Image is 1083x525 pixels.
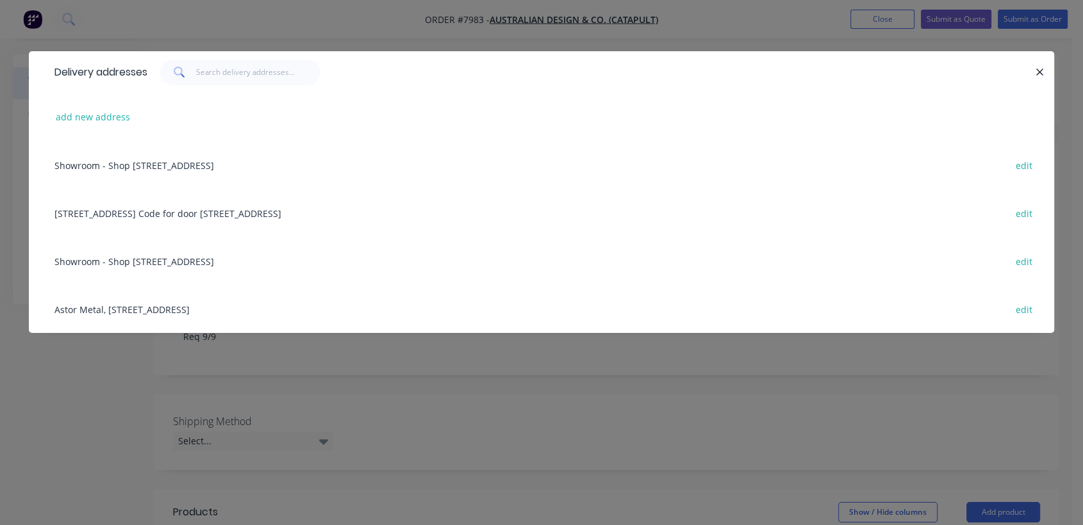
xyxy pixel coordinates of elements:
[1009,300,1039,318] button: edit
[48,237,1035,285] div: Showroom - Shop [STREET_ADDRESS]
[196,60,321,85] input: Search delivery addresses...
[48,285,1035,333] div: Astor Metal, [STREET_ADDRESS]
[48,189,1035,237] div: [STREET_ADDRESS] Code for door [STREET_ADDRESS]
[48,141,1035,189] div: Showroom - Shop [STREET_ADDRESS]
[49,108,137,125] button: add new address
[1009,252,1039,270] button: edit
[1009,156,1039,174] button: edit
[48,52,147,93] div: Delivery addresses
[1009,204,1039,222] button: edit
